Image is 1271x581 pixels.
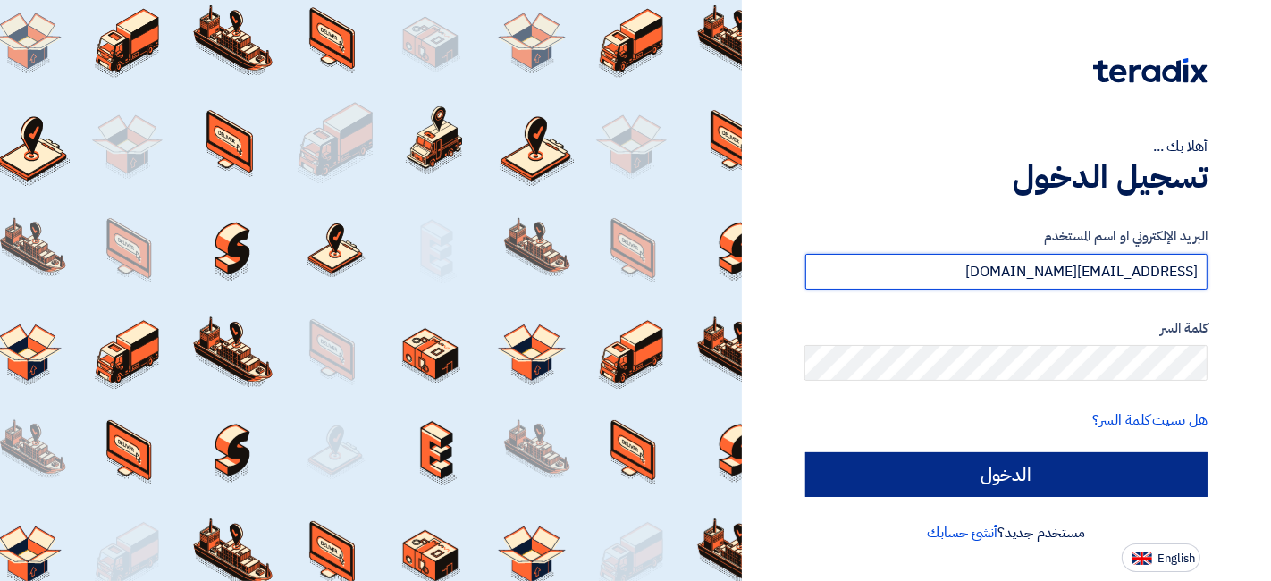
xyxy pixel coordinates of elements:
[805,136,1208,157] div: أهلا بك ...
[1157,552,1195,565] span: English
[805,254,1208,290] input: أدخل بريد العمل الإلكتروني او اسم المستخدم الخاص بك ...
[805,318,1208,339] label: كلمة السر
[805,226,1208,247] label: البريد الإلكتروني او اسم المستخدم
[1122,543,1200,572] button: English
[805,157,1208,197] h1: تسجيل الدخول
[1093,58,1208,83] img: Teradix logo
[1093,409,1208,431] a: هل نسيت كلمة السر؟
[927,522,997,543] a: أنشئ حسابك
[1132,552,1152,565] img: en-US.png
[805,522,1208,543] div: مستخدم جديد؟
[805,452,1208,497] input: الدخول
